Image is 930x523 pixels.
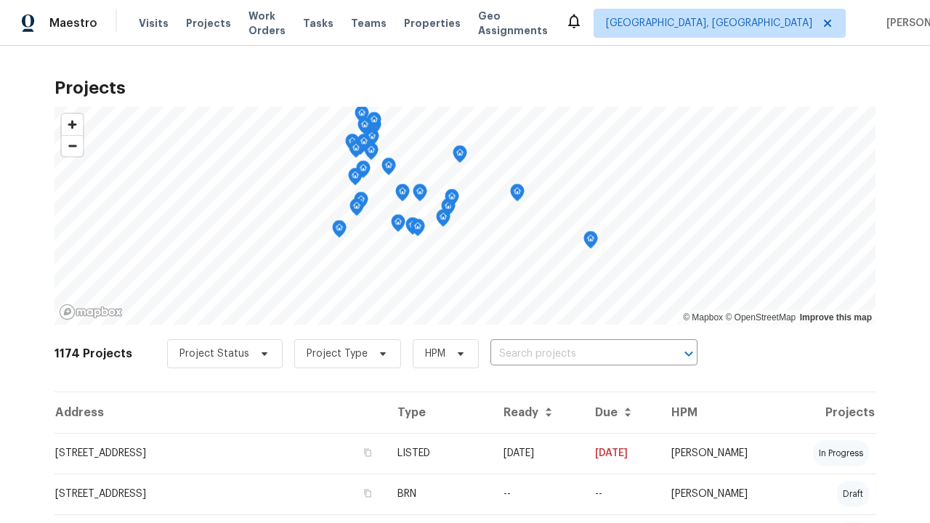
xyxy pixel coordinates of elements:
td: [PERSON_NAME] [660,433,783,474]
input: Search projects [490,343,657,365]
span: Teams [351,16,387,31]
button: Zoom in [62,114,83,135]
div: Map marker [354,192,368,214]
div: Map marker [355,105,369,128]
a: Mapbox [683,312,723,323]
span: Work Orders [248,9,286,38]
div: Map marker [405,217,420,240]
th: Type [386,392,492,433]
span: Visits [139,16,169,31]
div: Map marker [345,134,360,156]
th: Projects [783,392,876,433]
span: Zoom out [62,136,83,156]
div: draft [837,481,869,507]
a: Mapbox homepage [59,304,123,320]
td: LISTED [386,433,492,474]
div: Map marker [357,117,372,139]
th: Address [54,392,386,433]
td: [DATE] [583,433,660,474]
span: Tasks [303,18,333,28]
span: Projects [186,16,231,31]
td: -- [492,474,583,514]
div: Map marker [510,184,525,206]
span: Project Type [307,346,368,361]
div: Map marker [364,142,379,165]
div: Map marker [367,112,381,134]
td: Resale COE 2025-09-23T00:00:00.000Z [583,474,660,514]
div: Map marker [441,198,456,221]
td: [DATE] [492,433,583,474]
div: Map marker [356,161,371,183]
h2: 1174 Projects [54,346,132,361]
h2: Projects [54,81,876,95]
div: Map marker [332,220,347,243]
div: Map marker [583,231,598,254]
a: OpenStreetMap [725,312,796,323]
div: Map marker [453,145,467,168]
div: Map marker [413,184,427,206]
button: Zoom out [62,135,83,156]
div: Map marker [357,134,371,156]
div: Map marker [395,184,410,206]
span: Maestro [49,16,97,31]
td: [PERSON_NAME] [660,474,783,514]
span: [GEOGRAPHIC_DATA], [GEOGRAPHIC_DATA] [606,16,812,31]
div: Map marker [349,198,364,221]
th: Ready [492,392,583,433]
div: Map marker [348,168,363,190]
a: Improve this map [800,312,872,323]
button: Copy Address [361,487,374,500]
div: Map marker [391,214,405,237]
span: Properties [404,16,461,31]
div: Map marker [381,158,396,180]
div: Map marker [349,140,363,163]
canvas: Map [54,107,876,325]
div: Map marker [411,219,425,241]
div: Map marker [353,137,368,160]
span: Geo Assignments [478,9,548,38]
td: [STREET_ADDRESS] [54,433,386,474]
div: Map marker [365,129,379,151]
td: BRN [386,474,492,514]
span: Project Status [179,346,249,361]
button: Copy Address [361,446,374,459]
div: Map marker [445,189,459,211]
th: Due [583,392,660,433]
div: in progress [813,440,869,466]
th: HPM [660,392,783,433]
td: [STREET_ADDRESS] [54,474,386,514]
div: Map marker [436,209,450,232]
span: HPM [425,346,445,361]
button: Open [679,344,699,364]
